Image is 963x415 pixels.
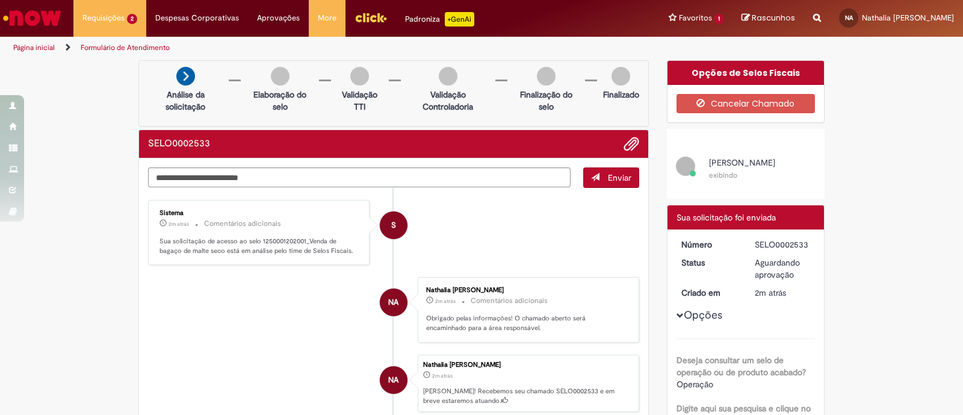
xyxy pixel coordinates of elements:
span: Sua solicitação foi enviada [677,212,776,223]
span: S [391,211,396,240]
img: img-circle-grey.png [439,67,457,86]
span: Favoritos [679,12,712,24]
img: click_logo_yellow_360x200.png [355,8,387,27]
span: Rascunhos [752,12,795,23]
div: Nathalia Roberta Cerri De Sant Anna [380,289,407,316]
span: 1 [714,14,723,24]
div: System [380,211,407,239]
small: exibindo [709,170,737,180]
p: Validação Controladoria [407,89,490,113]
div: 29/09/2025 11:01:47 [755,287,811,299]
dt: Criado em [672,287,746,299]
span: 2m atrás [435,298,456,305]
img: ServiceNow [1,6,63,30]
small: Comentários adicionais [204,219,281,229]
span: Requisições [82,12,125,24]
p: Elaboração do selo [247,89,312,113]
img: img-circle-grey.png [350,67,369,86]
a: Formulário de Atendimento [81,43,170,52]
div: Padroniza [405,12,474,27]
span: 2m atrás [755,287,786,298]
b: Deseja consultar um selo de operação ou de produto acabado? [677,355,806,378]
span: Despesas Corporativas [155,12,239,24]
p: Sua solicitação de acesso ao selo 1250001202001_Venda de bagaço de malte seco está em análise pel... [159,237,360,255]
textarea: Digite sua mensagem aqui... [148,167,571,188]
small: Comentários adicionais [471,296,548,306]
div: Nathalia [PERSON_NAME] [423,361,633,369]
p: Validação TTI [337,89,383,113]
dt: Número [672,239,746,251]
span: Operação [677,379,713,390]
p: Análise da solicitação [148,89,223,113]
a: Página inicial [13,43,55,52]
p: Obrigado pelas informações! O chamado aberto será encaminhado para a área responsável. [426,314,627,332]
img: arrow-next.png [176,67,195,86]
span: NA [845,14,853,22]
div: Opções de Selos Fiscais [667,61,825,85]
ul: Trilhas de página [9,37,633,59]
time: 29/09/2025 11:01:47 [755,287,786,298]
span: NA [388,288,398,317]
div: Aguardando aprovação [755,257,811,281]
p: Finalizado [603,89,639,101]
span: 2 [127,14,137,24]
p: [PERSON_NAME]! Recebemos seu chamado SELO0002533 e em breve estaremos atuando. [423,387,633,405]
time: 29/09/2025 11:01:46 [435,298,456,305]
img: img-circle-grey.png [537,67,556,86]
time: 29/09/2025 11:01:47 [432,372,453,379]
p: +GenAi [445,12,474,27]
h2: SELO0002533 Histórico de tíquete [148,139,210,149]
span: Aprovações [257,12,300,24]
li: Nathalia Roberta Cerri De Sant Anna [148,355,639,413]
span: 2m atrás [169,220,189,228]
span: Nathalia [PERSON_NAME] [862,13,954,23]
span: [PERSON_NAME] [709,157,775,168]
dt: Status [672,257,746,269]
button: Cancelar Chamado [677,94,816,113]
button: Adicionar anexos [624,136,639,152]
div: Sistema [159,210,360,217]
span: Enviar [608,172,631,183]
button: Enviar [583,167,639,188]
time: 29/09/2025 11:01:50 [169,220,189,228]
img: img-circle-grey.png [271,67,290,86]
a: Rascunhos [742,13,795,24]
div: Nathalia Roberta Cerri De Sant Anna [380,366,407,394]
span: More [318,12,336,24]
p: Finalização do selo [513,89,578,113]
img: img-circle-grey.png [612,67,630,86]
div: Nathalia [PERSON_NAME] [426,287,627,294]
span: NA [388,366,398,395]
div: SELO0002533 [755,239,811,251]
span: 2m atrás [432,372,453,379]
